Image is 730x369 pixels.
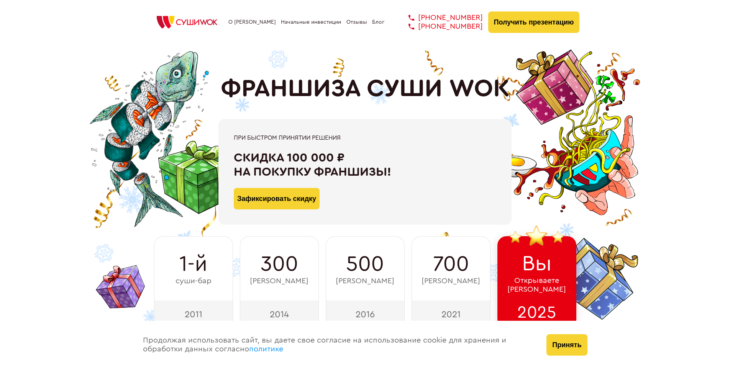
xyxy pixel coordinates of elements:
[397,22,483,31] a: [PHONE_NUMBER]
[546,334,587,356] button: Принять
[346,19,367,25] a: Отзывы
[249,345,283,353] a: политике
[151,14,223,31] img: СУШИWOK
[433,252,469,276] span: 700
[234,134,496,141] div: При быстром принятии решения
[488,11,580,33] button: Получить презентацию
[179,252,207,276] span: 1-й
[497,300,576,328] div: 2025
[228,19,276,25] a: О [PERSON_NAME]
[135,321,539,369] div: Продолжая использовать сайт, вы даете свое согласие на использование cookie для хранения и обрабо...
[412,300,490,328] div: 2021
[397,13,483,22] a: [PHONE_NUMBER]
[281,19,341,25] a: Начальные инвестиции
[372,19,384,25] a: Блог
[176,277,212,286] span: суши-бар
[261,252,298,276] span: 300
[250,277,308,286] span: [PERSON_NAME]
[326,300,405,328] div: 2016
[507,276,566,294] span: Открываете [PERSON_NAME]
[234,188,320,209] button: Зафиксировать скидку
[234,151,496,179] div: Скидка 100 000 ₽ на покупку франшизы!
[422,277,480,286] span: [PERSON_NAME]
[154,300,233,328] div: 2011
[346,252,384,276] span: 500
[522,251,552,276] span: Вы
[221,75,510,103] h1: ФРАНШИЗА СУШИ WOK
[240,300,319,328] div: 2014
[336,277,394,286] span: [PERSON_NAME]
